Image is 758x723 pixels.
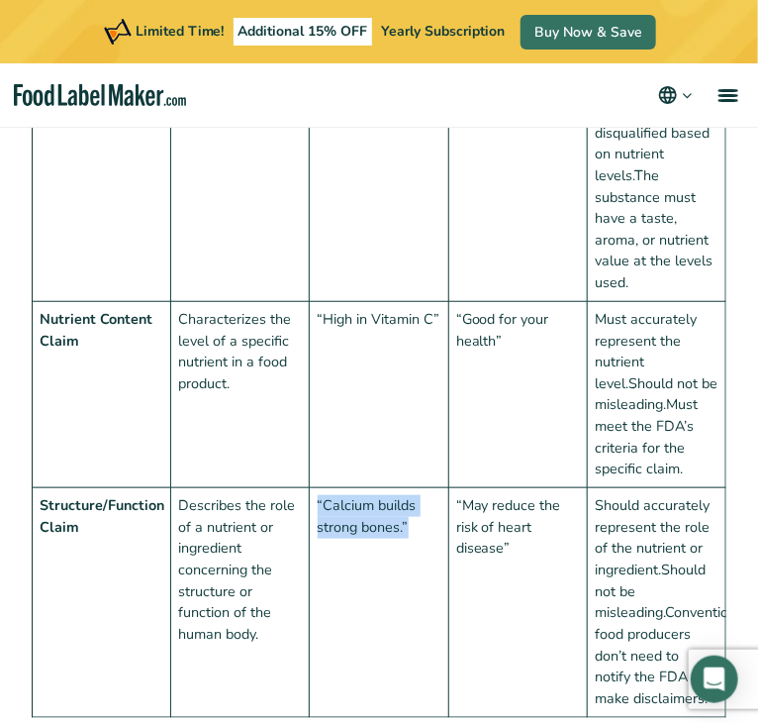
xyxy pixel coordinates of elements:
[171,301,310,487] td: Characterizes the level of a specific nutrient in a food product.
[40,309,152,351] strong: Nutrient Content Claim
[521,15,656,50] a: Buy Now & Save
[310,488,448,717] td: “Calcium builds strong bones.”
[448,488,587,717] td: “May reduce the risk of heart disease”
[40,495,164,537] strong: Structure/Function Claim
[587,301,725,487] td: Must accurately represent the nutrient level.Should not be misleading.Must meet the FDA’s criteri...
[136,22,225,41] span: Limited Time!
[587,488,725,717] td: Should accurately represent the role of the nutrient or ingredient.Should not be misleading.Conve...
[448,301,587,487] td: “Good for your health”
[691,656,738,703] div: Open Intercom Messenger
[310,301,448,487] td: “High in Vitamin C”
[234,18,373,46] span: Additional 15% OFF
[171,488,310,717] td: Describes the role of a nutrient or ingredient concerning the structure or function of the human ...
[695,63,758,127] a: menu
[381,22,505,41] span: Yearly Subscription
